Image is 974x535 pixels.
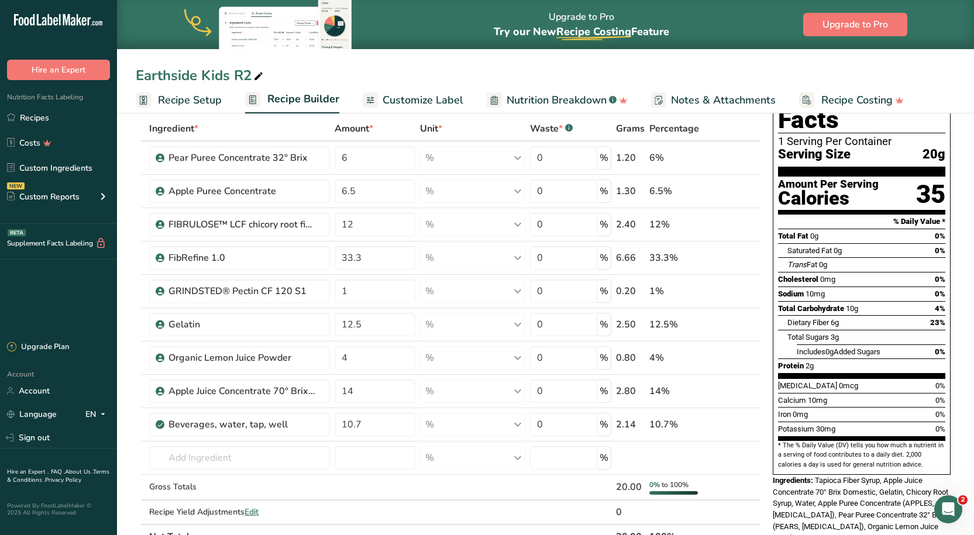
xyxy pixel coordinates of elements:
i: Trans [787,260,807,269]
span: 20g [923,147,945,162]
span: 23% [930,318,945,327]
span: 6g [831,318,839,327]
div: 2.50 [616,317,645,332]
div: Organic Lemon Juice Powder [168,351,315,365]
span: Protein [778,361,804,370]
div: Gelatin [168,317,315,332]
span: 0% [935,246,945,255]
div: 12.5% [649,317,705,332]
span: 0% [935,424,945,433]
h1: Nutrition Facts [778,80,945,133]
a: Notes & Attachments [651,87,776,113]
div: FibRefine 1.0 [168,251,315,265]
div: 1.30 [616,184,645,198]
div: 33.3% [649,251,705,265]
div: 4% [649,351,705,365]
span: Fat [787,260,817,269]
span: 0% [935,232,945,240]
span: Recipe Costing [821,92,893,108]
div: 12% [649,218,705,232]
a: Customize Label [363,87,463,113]
span: 0% [935,347,945,356]
div: 0.20 [616,284,645,298]
div: GRINDSTED® Pectin CF 120 S1 [168,284,315,298]
span: Calcium [778,396,806,405]
span: Recipe Costing [556,25,631,39]
div: Gross Totals [149,481,330,493]
div: Beverages, water, tap, well [168,417,315,432]
span: Dietary Fiber [787,318,829,327]
span: Iron [778,410,791,419]
a: Terms & Conditions . [7,468,109,484]
div: Custom Reports [7,191,80,203]
span: 0% [935,381,945,390]
div: 6.5% [649,184,705,198]
a: Nutrition Breakdown [487,87,628,113]
span: Ingredient [149,122,198,136]
a: FAQ . [51,468,65,476]
span: 0mg [820,275,835,284]
div: Pear Puree Concentrate 32° Brix [168,151,315,165]
span: 4% [935,304,945,313]
span: 0g [834,246,842,255]
span: 0% [935,410,945,419]
span: [MEDICAL_DATA] [778,381,837,390]
div: Upgrade to Pro [494,1,669,49]
span: Notes & Attachments [671,92,776,108]
span: 0% [935,396,945,405]
span: Grams [616,122,645,136]
span: Try our New Feature [494,25,669,39]
div: 2.40 [616,218,645,232]
a: About Us . [65,468,93,476]
span: 0g [810,232,818,240]
span: Sodium [778,289,804,298]
span: 10mg [806,289,825,298]
span: Cholesterol [778,275,818,284]
span: 10mg [808,396,827,405]
a: Recipe Costing [799,87,904,113]
div: Waste [530,122,573,136]
div: 10.7% [649,417,705,432]
span: 0mcg [839,381,858,390]
span: 2g [806,361,814,370]
a: Recipe Setup [136,87,222,113]
span: Unit [420,122,442,136]
span: 2 [958,495,968,505]
span: Edit [245,506,259,517]
span: Total Carbohydrate [778,304,844,313]
span: 3g [831,333,839,341]
div: NEW [7,182,25,189]
section: % Daily Value * [778,215,945,229]
div: 2.14 [616,417,645,432]
div: 14% [649,384,705,398]
span: 0g [825,347,834,356]
span: Nutrition Breakdown [507,92,607,108]
div: 20.00 [616,480,645,494]
div: Recipe Yield Adjustments [149,506,330,518]
span: Amount [335,122,373,136]
span: Recipe Setup [158,92,222,108]
iframe: Intercom live chat [934,495,962,523]
section: * The % Daily Value (DV) tells you how much a nutrient in a serving of food contributes to a dail... [778,441,945,470]
span: 10g [846,304,858,313]
div: Powered By FoodLabelMaker © 2025 All Rights Reserved [7,502,110,516]
span: Customize Label [383,92,463,108]
div: BETA [8,229,26,236]
div: 1.20 [616,151,645,165]
span: Serving Size [778,147,851,162]
a: Hire an Expert . [7,468,49,476]
span: 0mg [793,410,808,419]
div: 1% [649,284,705,298]
span: 0% [649,480,660,489]
button: Upgrade to Pro [803,13,907,36]
div: 0.80 [616,351,645,365]
span: Upgrade to Pro [822,18,888,32]
span: 30mg [816,424,835,433]
div: Apple Juice Concentrate 70° Brix Domestic [168,384,315,398]
span: Includes Added Sugars [797,347,880,356]
input: Add Ingredient [149,446,330,470]
div: Amount Per Serving [778,179,879,190]
div: Upgrade Plan [7,341,69,353]
div: 1 Serving Per Container [778,136,945,147]
span: Percentage [649,122,699,136]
